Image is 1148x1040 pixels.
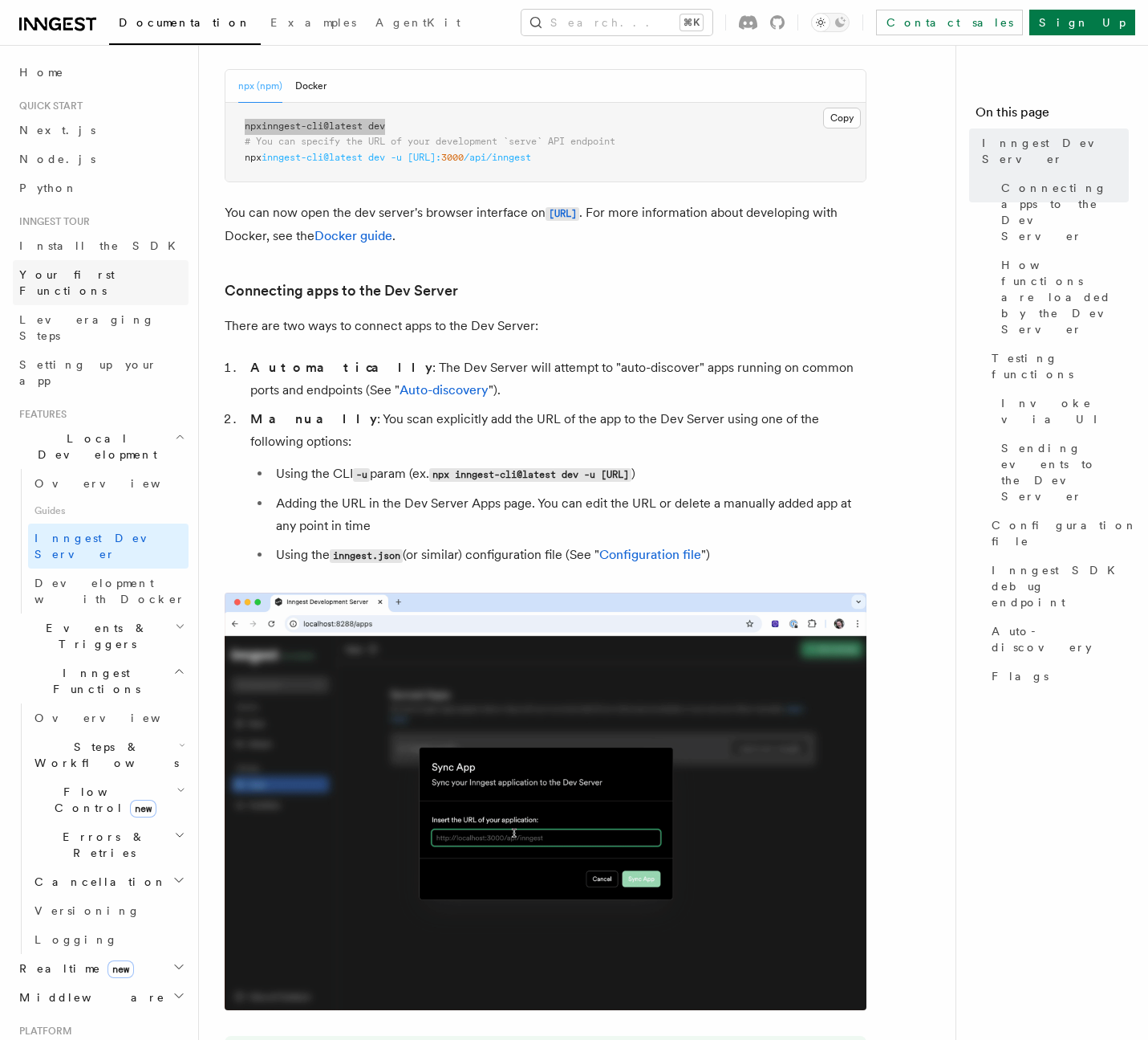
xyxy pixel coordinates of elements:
span: Errors & Retries [28,829,174,861]
a: Contact sales [876,10,1023,35]
li: Using the (or similar) configuration file (See " ") [271,544,866,567]
span: Flags [992,668,1049,684]
button: Errors & Retries [28,822,189,867]
a: Node.js [13,145,189,173]
span: new [130,800,156,818]
a: Home [13,58,189,87]
span: Flow Control [28,784,176,816]
span: Features [13,408,67,421]
span: Home [19,64,64,80]
span: npx [245,152,262,163]
span: Cancellation [28,874,167,890]
a: Inngest Dev Server [976,128,1129,173]
a: Development with Docker [28,569,189,614]
a: Logging [28,925,189,954]
span: Platform [13,1025,72,1038]
span: Setting up your app [19,358,157,387]
li: Adding the URL in the Dev Server Apps page. You can edit the URL or delete a manually added app a... [271,492,866,537]
a: Install the SDK [13,231,189,260]
span: 3000 [441,152,464,163]
a: Python [13,173,189,202]
span: Guides [28,498,189,524]
button: Middleware [13,983,189,1012]
button: Docker [295,70,327,103]
a: Flags [985,662,1129,691]
a: AgentKit [366,5,470,43]
a: Docker guide [314,228,392,243]
span: Middleware [13,989,165,1005]
span: Inngest SDK debug endpoint [992,562,1129,610]
span: Development with Docker [34,577,185,606]
span: Sending events to the Dev Server [1001,440,1129,504]
span: Auto-discovery [992,623,1129,655]
span: Realtime [13,960,134,977]
span: Logging [34,933,118,946]
span: Quick start [13,100,83,112]
span: npx [245,120,262,132]
h4: On this page [976,103,1129,128]
span: Testing functions [992,350,1129,382]
span: /api/inngest [464,152,531,163]
button: Inngest Functions [13,659,189,704]
a: Testing functions [985,344,1129,389]
code: inngest.json [330,549,403,563]
span: How functions are loaded by the Dev Server [1001,257,1129,337]
span: Install the SDK [19,239,185,252]
span: Examples [270,16,356,29]
a: Connecting apps to the Dev Server [225,279,458,302]
img: Dev Server demo manually syncing an app [225,593,866,1010]
button: Local Development [13,424,189,469]
a: Next.js [13,116,189,145]
a: Documentation [109,5,261,45]
button: Toggle dark mode [811,13,850,32]
strong: Manually [250,411,377,426]
p: There are two ways to connect apps to the Dev Server: [225,315,866,337]
span: Inngest tour [13,215,90,228]
div: Local Development [13,469,189,614]
span: Inngest Dev Server [34,532,172,561]
span: AgentKit [375,16,460,29]
a: Setting up your app [13,350,189,395]
button: Cancellation [28,867,189,896]
span: Connecting apps to the Dev Server [1001,180,1129,244]
span: Leveraging Steps [19,313,155,342]
a: Connecting apps to the Dev Server [995,173,1129,251]
a: Inngest Dev Server [28,524,189,569]
span: Inngest Functions [13,665,173,697]
button: Steps & Workflows [28,732,189,777]
a: Inngest SDK debug endpoint [985,556,1129,617]
div: Inngest Functions [13,704,189,954]
a: Invoke via UI [995,389,1129,434]
code: -u [353,468,370,482]
span: Next.js [19,124,95,137]
a: Auto-discovery [400,382,489,398]
span: Versioning [34,904,140,917]
span: -u [391,152,402,163]
code: [URL] [546,207,579,221]
a: Auto-discovery [985,617,1129,662]
p: You can now open the dev server's browser interface on . For more information about developing wi... [225,202,866,247]
strong: Automatically [250,360,432,375]
span: inngest-cli@latest [262,152,363,163]
span: Inngest Dev Server [982,135,1129,167]
button: Search...⌘K [521,10,712,35]
span: Documentation [119,16,251,29]
button: Events & Triggers [13,614,189,659]
span: Overview [34,477,200,490]
a: Leveraging Steps [13,305,189,350]
span: Configuration file [992,517,1138,549]
a: Versioning [28,896,189,925]
span: Invoke via UI [1001,395,1129,427]
a: How functions are loaded by the Dev Server [995,251,1129,344]
a: Configuration file [599,547,701,562]
span: Node.js [19,153,95,165]
a: Sending events to the Dev Server [995,434,1129,511]
kbd: ⌘K [680,14,703,31]
a: Overview [28,704,189,732]
span: # You can specify the URL of your development `serve` API endpoint [245,136,615,147]
span: Overview [34,712,200,724]
a: Overview [28,469,189,498]
code: npx inngest-cli@latest dev -u [URL] [429,468,631,482]
button: Realtimenew [13,954,189,983]
span: new [107,960,134,978]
